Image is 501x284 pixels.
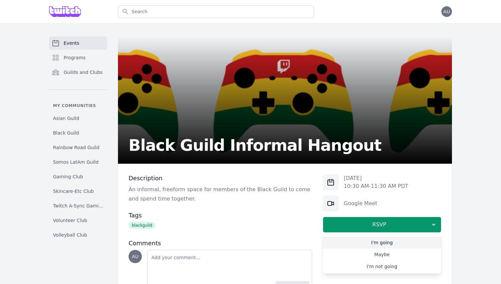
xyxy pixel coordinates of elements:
[49,6,81,17] img: Grove
[344,200,377,206] a: Google Meet
[49,127,107,139] a: Black Guild
[323,217,441,233] button: RSVP
[53,202,103,209] span: Twitch A-Sync Gaming (TAG) Club
[49,36,107,241] nav: Sidebar
[53,232,87,238] span: Volleyball Club
[323,235,441,274] div: RSVP
[53,130,79,136] span: Black Guild
[49,36,107,50] a: Events
[64,54,85,61] span: Programs
[328,221,430,229] span: RSVP
[443,9,450,14] span: AU
[49,103,107,108] p: My communities
[53,115,79,122] span: Asian Guild
[49,214,107,226] a: Volunteer Club
[129,211,312,219] h3: Tags
[129,185,312,203] p: An informal, freeform space for members of the Black Guild to come and spend time together.
[49,200,107,212] a: Twitch A-Sync Gaming (TAG) Club
[53,217,87,224] span: Volunteer Club
[49,185,107,197] a: Skincare-Etc Club
[132,254,139,259] span: AU
[323,249,441,260] a: Maybe
[64,40,79,46] span: Events
[53,144,99,151] span: Rainbow Road Guild
[441,6,452,17] button: AU
[49,51,107,64] a: Programs
[53,188,94,195] span: Skincare-Etc Club
[344,174,409,182] p: [DATE]
[49,229,107,241] a: Volleyball Club
[64,69,103,76] span: Guilds and Clubs
[49,156,107,168] a: Somos LatAm Guild
[129,137,381,153] h2: Black Guild Informal Hangout
[49,66,107,79] a: Guilds and Clubs
[129,174,312,182] h3: Description
[129,222,155,229] span: blackguild
[129,239,312,247] h3: Comments
[118,5,314,18] input: Search
[49,171,107,183] a: Gaming Club
[53,159,98,165] span: Somos LatAm Guild
[49,112,107,124] a: Asian Guild
[323,260,441,272] a: I'm not going
[53,173,83,180] span: Gaming Club
[323,237,441,249] a: I'm going
[344,182,409,190] p: 10:30 AM - 11:30 AM PDT
[49,142,107,153] a: Rainbow Road Guild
